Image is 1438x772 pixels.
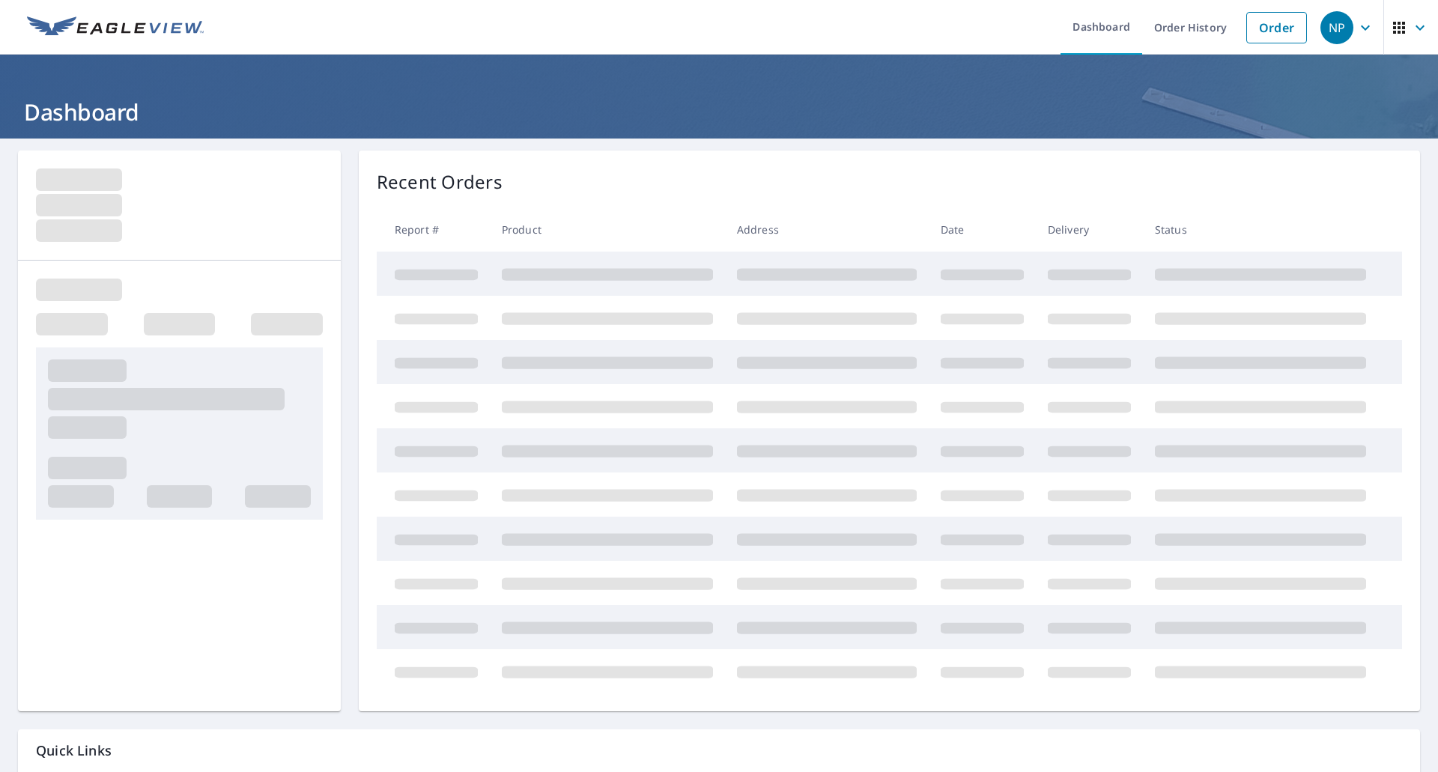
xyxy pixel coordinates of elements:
th: Product [490,207,725,252]
th: Status [1143,207,1378,252]
p: Quick Links [36,741,1402,760]
a: Order [1246,12,1307,43]
th: Address [725,207,929,252]
h1: Dashboard [18,97,1420,127]
p: Recent Orders [377,168,503,195]
th: Date [929,207,1036,252]
img: EV Logo [27,16,204,39]
div: NP [1320,11,1353,44]
th: Delivery [1036,207,1143,252]
th: Report # [377,207,490,252]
